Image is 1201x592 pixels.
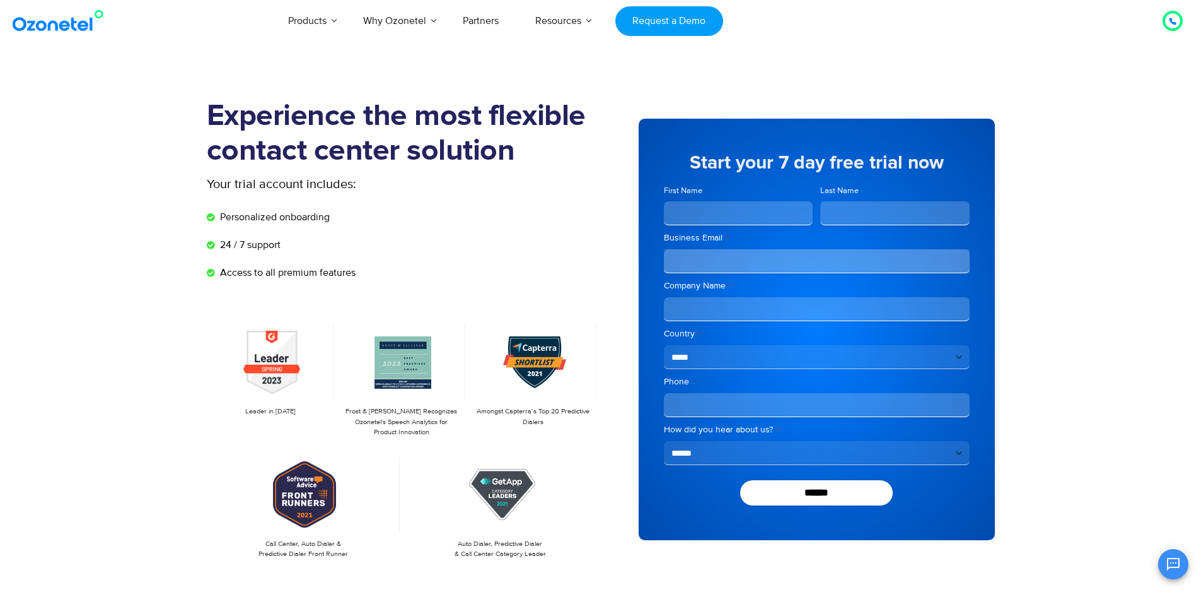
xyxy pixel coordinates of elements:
p: Amongst Capterra’s Top 20 Predictive Dialers [475,406,590,427]
span: Personalized onboarding [217,210,330,225]
label: Last Name [820,185,970,197]
label: Country [664,328,970,340]
label: Phone [664,376,970,388]
h1: Experience the most flexible contact center solution [207,99,601,169]
h5: Start your 7 day free trial now [664,153,970,172]
a: Request a Demo [615,6,723,36]
p: Leader in [DATE] [213,406,328,417]
button: Open chat [1158,549,1188,579]
label: Company Name [664,280,970,292]
p: Auto Dialer, Predictive Dialer & Call Center Category Leader [410,539,591,560]
span: Access to all premium features [217,265,356,280]
span: 24 / 7 support [217,237,281,252]
p: Frost & [PERSON_NAME] Recognizes Ozonetel's Speech Analytics for Product Innovation [344,406,459,438]
label: First Name [664,185,813,197]
label: How did you hear about us? [664,423,970,436]
p: Your trial account includes: [207,175,506,194]
p: Call Center, Auto Dialer & Predictive Dialer Front Runner [213,539,394,560]
label: Business Email [664,232,970,244]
